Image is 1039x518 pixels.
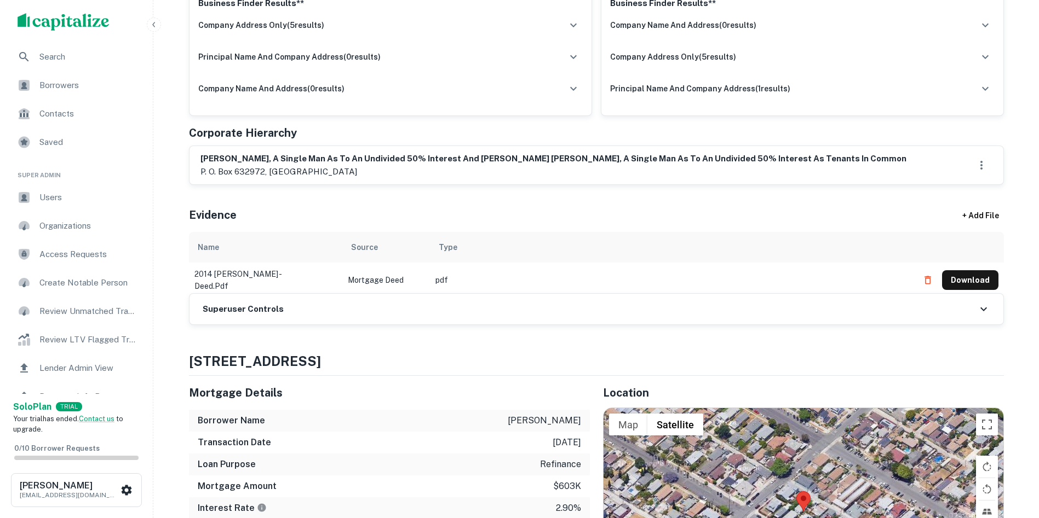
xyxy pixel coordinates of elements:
a: Organizations [9,213,144,239]
span: Borrowers [39,79,137,92]
p: $603k [553,480,581,493]
p: refinance [540,458,581,471]
p: [EMAIL_ADDRESS][DOMAIN_NAME] [20,490,118,500]
h6: company address only ( 5 results) [198,19,324,31]
button: Delete file [918,271,938,289]
span: Users [39,191,137,204]
span: 0 / 10 Borrower Requests [14,444,100,452]
button: Show street map [609,414,647,435]
a: Borrowers [9,72,144,98]
a: Search [9,44,144,70]
span: Borrower Info Requests [39,390,137,403]
h6: Transaction Date [198,436,271,449]
h6: principal name and company address ( 0 results) [198,51,381,63]
div: Name [198,241,219,254]
img: capitalize-logo.png [18,13,110,31]
h6: Mortgage Amount [198,480,277,493]
button: [PERSON_NAME][EMAIL_ADDRESS][DOMAIN_NAME] [11,473,142,507]
a: Saved [9,129,144,155]
td: Mortgage Deed [342,263,430,298]
span: Review LTV Flagged Transactions [39,333,137,346]
a: Contact us [79,415,114,423]
span: Lender Admin View [39,362,137,375]
a: Create Notable Person [9,270,144,296]
span: Search [39,50,137,63]
h6: principal name and company address ( 1 results) [610,83,790,95]
td: 2014 [PERSON_NAME] - deed.pdf [189,263,342,298]
td: pdf [430,263,912,298]
span: Organizations [39,219,137,232]
span: Contacts [39,107,137,120]
div: Source [351,241,378,254]
h6: company name and address ( 0 results) [198,83,345,95]
a: SoloPlan [13,400,51,414]
h6: Loan Purpose [198,458,256,471]
span: Saved [39,136,137,149]
h6: company name and address ( 0 results) [610,19,756,31]
a: Users [9,184,144,211]
h6: Borrower Name [198,414,265,427]
button: Rotate map clockwise [976,456,998,478]
th: Source [342,232,430,263]
span: Access Requests [39,248,137,261]
th: Name [189,232,342,263]
a: Access Requests [9,241,144,267]
a: Review LTV Flagged Transactions [9,327,144,353]
h6: [PERSON_NAME] [20,481,118,490]
span: Create Notable Person [39,276,137,289]
p: 2.90% [556,502,581,515]
button: Toggle fullscreen view [976,414,998,435]
p: [DATE] [553,436,581,449]
div: + Add File [943,206,1019,225]
h5: Evidence [189,207,237,223]
h6: Interest Rate [198,502,267,515]
svg: The interest rates displayed on the website are for informational purposes only and may be report... [257,503,267,513]
li: Super Admin [9,158,144,184]
strong: Solo Plan [13,401,51,412]
th: Type [430,232,912,263]
a: Borrower Info Requests [9,383,144,410]
h6: Superuser Controls [203,303,284,316]
span: Review Unmatched Transactions [39,305,137,318]
h5: Mortgage Details [189,385,590,401]
a: Lender Admin View [9,355,144,381]
h5: Location [603,385,1004,401]
div: TRIAL [56,402,82,411]
p: p. o. box 632972, [GEOGRAPHIC_DATA] [200,165,906,178]
h6: company address only ( 5 results) [610,51,736,63]
a: Review Unmatched Transactions [9,298,144,324]
a: Contacts [9,101,144,127]
button: Rotate map counterclockwise [976,478,998,500]
h4: [STREET_ADDRESS] [189,351,1004,371]
div: Type [439,241,457,254]
p: [PERSON_NAME] [508,414,581,427]
button: Download [942,270,998,290]
h6: [PERSON_NAME], a single man as to an undivided 50% interest and [PERSON_NAME] [PERSON_NAME], a si... [200,153,906,165]
h5: Corporate Hierarchy [189,125,297,141]
button: Show satellite imagery [647,414,703,435]
span: Your trial has ended. to upgrade. [13,415,123,434]
div: scrollable content [189,232,1004,293]
iframe: Chat Widget [984,430,1039,483]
